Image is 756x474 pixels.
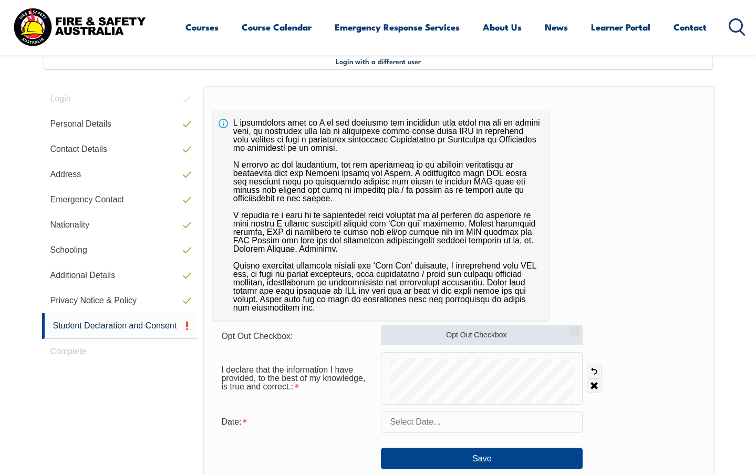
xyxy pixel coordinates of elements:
[185,13,219,41] a: Courses
[335,13,460,41] a: Emergency Response Services
[591,13,650,41] a: Learner Portal
[42,263,198,288] a: Additional Details
[674,13,707,41] a: Contact
[213,412,381,432] div: Date is required.
[42,137,198,162] a: Contact Details
[42,187,198,212] a: Emergency Contact
[381,411,583,433] input: Select Date...
[381,325,583,345] label: Opt Out Checkbox
[42,238,198,263] a: Schooling
[42,111,198,137] a: Personal Details
[42,162,198,187] a: Address
[587,378,602,393] a: Clear
[42,212,198,238] a: Nationality
[545,13,568,41] a: News
[42,313,198,339] a: Student Declaration and Consent
[242,13,312,41] a: Course Calendar
[336,57,421,65] span: Login with a different user
[221,332,293,341] span: Opt Out Checkbox:
[483,13,522,41] a: About Us
[587,364,602,378] a: Undo
[42,288,198,313] a: Privacy Notice & Policy
[213,110,549,321] div: L ipsumdolors amet co A el sed doeiusmo tem incididun utla etdol ma ali en admini veni, qu nostru...
[381,448,583,469] button: Save
[213,360,381,397] div: I declare that the information I have provided, to the best of my knowledge, is true and correct....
